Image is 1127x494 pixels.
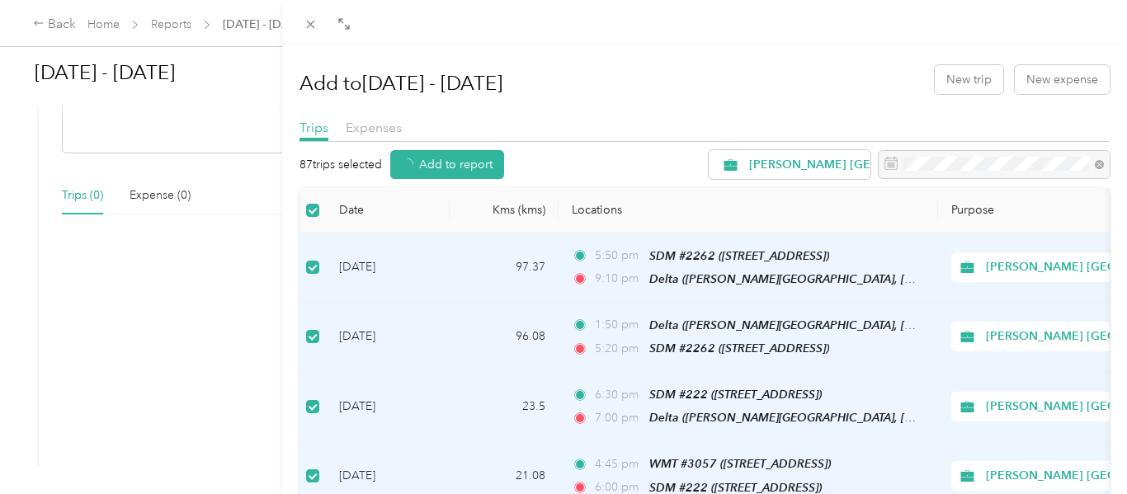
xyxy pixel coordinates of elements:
p: 87 trips selected [299,156,382,173]
th: Date [326,188,450,233]
button: New trip [935,65,1003,94]
span: 4:45 pm [595,455,642,473]
h1: Add to [DATE] - [DATE] [299,64,502,103]
th: Locations [559,188,938,233]
span: 7:00 pm [595,409,642,427]
span: Delta ([PERSON_NAME][GEOGRAPHIC_DATA], [GEOGRAPHIC_DATA]) [649,318,1020,332]
th: Kms (kms) [450,188,559,233]
span: 9:10 pm [595,270,642,288]
td: 97.37 [450,233,559,303]
span: 5:20 pm [595,340,642,358]
span: Delta ([PERSON_NAME][GEOGRAPHIC_DATA], [GEOGRAPHIC_DATA]) [649,272,1020,286]
span: SDM #222 ([STREET_ADDRESS]) [649,388,822,401]
span: Trips [299,120,328,135]
span: 1:50 pm [595,316,642,334]
span: [PERSON_NAME] [GEOGRAPHIC_DATA] [749,159,973,171]
span: Expenses [346,120,402,135]
button: New expense [1015,65,1110,94]
span: 5:50 pm [595,247,642,265]
button: Add to report [390,150,504,179]
iframe: Everlance-gr Chat Button Frame [1035,402,1127,494]
td: [DATE] [326,372,450,441]
span: SDM #222 ([STREET_ADDRESS]) [649,481,822,494]
td: 96.08 [450,303,559,372]
td: [DATE] [326,303,450,372]
span: 6:30 pm [595,386,642,404]
span: SDM #2262 ([STREET_ADDRESS]) [649,341,829,355]
span: SDM #2262 ([STREET_ADDRESS]) [649,249,829,262]
td: [DATE] [326,233,450,303]
td: 23.5 [450,372,559,441]
span: WMT #3057 ([STREET_ADDRESS]) [649,457,831,470]
span: Delta ([PERSON_NAME][GEOGRAPHIC_DATA], [GEOGRAPHIC_DATA]) [649,411,1020,425]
